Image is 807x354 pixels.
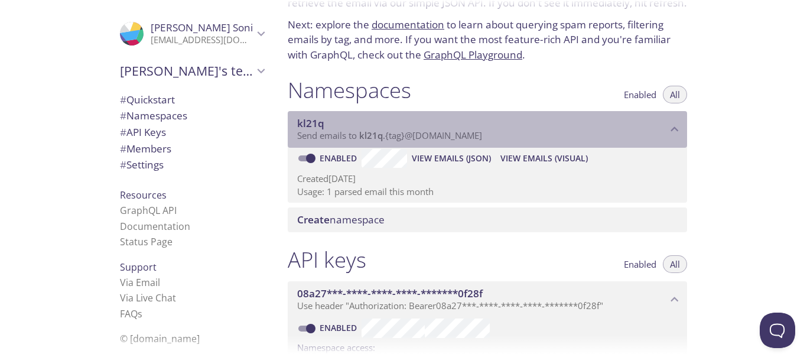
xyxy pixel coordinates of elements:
span: View Emails (JSON) [412,151,491,165]
div: Members [110,141,274,157]
span: # [120,93,126,106]
span: # [120,158,126,171]
p: Created [DATE] [297,173,678,185]
a: GraphQL API [120,204,177,217]
button: All [663,86,687,103]
div: Quickstart [110,92,274,108]
span: API Keys [120,125,166,139]
span: # [120,109,126,122]
p: Usage: 1 parsed email this month [297,186,678,198]
div: Create namespace [288,207,687,232]
span: View Emails (Visual) [500,151,588,165]
button: Enabled [617,255,663,273]
span: # [120,125,126,139]
span: © [DOMAIN_NAME] [120,332,200,345]
span: [PERSON_NAME]'s team [120,63,253,79]
div: API Keys [110,124,274,141]
a: documentation [372,18,444,31]
div: Namespaces [110,108,274,124]
span: Namespaces [120,109,187,122]
a: GraphQL Playground [424,48,522,61]
span: kl21q [359,129,383,141]
button: Enabled [617,86,663,103]
p: [EMAIL_ADDRESS][DOMAIN_NAME] [151,34,253,46]
div: kl21q namespace [288,111,687,148]
button: All [663,255,687,273]
div: Team Settings [110,157,274,173]
p: Next: explore the to learn about querying spam reports, filtering emails by tag, and more. If you... [288,17,687,63]
div: Harshit's team [110,56,274,86]
span: namespace [297,213,385,226]
a: Enabled [318,152,362,164]
iframe: Help Scout Beacon - Open [760,313,795,348]
h1: API keys [288,246,366,273]
span: Support [120,261,157,274]
button: View Emails (JSON) [407,149,496,168]
a: Status Page [120,235,173,248]
h1: Namespaces [288,77,411,103]
a: FAQ [120,307,142,320]
span: s [138,307,142,320]
span: kl21q [297,116,324,130]
div: Harshit Soni [110,14,274,53]
span: Members [120,142,171,155]
a: Documentation [120,220,190,233]
a: Via Live Chat [120,291,176,304]
button: View Emails (Visual) [496,149,593,168]
span: [PERSON_NAME] Soni [151,21,253,34]
a: Via Email [120,276,160,289]
a: Enabled [318,322,362,333]
span: Send emails to . {tag} @[DOMAIN_NAME] [297,129,482,141]
span: Resources [120,189,167,202]
span: Create [297,213,330,226]
span: Settings [120,158,164,171]
span: # [120,142,126,155]
span: Quickstart [120,93,175,106]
